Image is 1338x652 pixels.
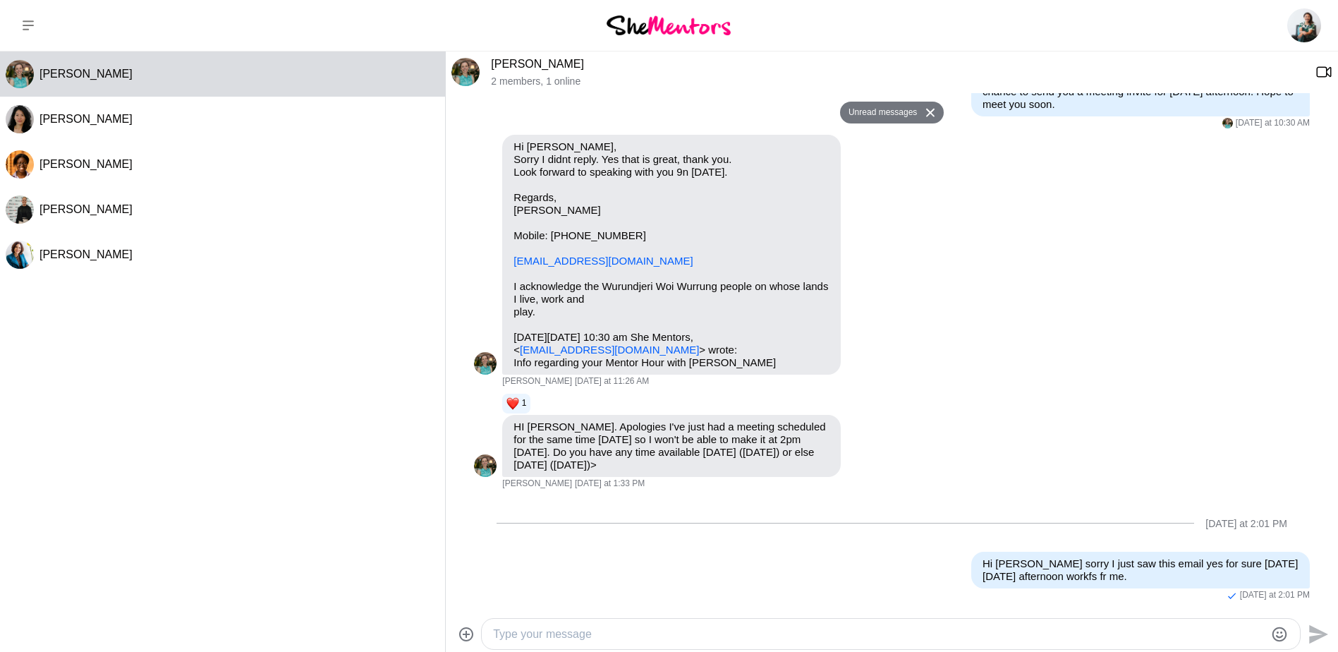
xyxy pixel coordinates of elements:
[575,376,649,387] time: 2025-09-17T01:26:46.552Z
[1271,626,1288,643] button: Emoji picker
[6,105,34,133] img: R
[6,150,34,179] img: S
[522,398,527,409] span: 1
[1287,8,1321,42] img: Diana Soedardi
[39,113,133,125] span: [PERSON_NAME]
[513,191,829,217] p: Regards, [PERSON_NAME]
[502,376,572,387] span: [PERSON_NAME]
[1240,590,1310,601] time: 2025-09-19T04:01:48.921Z
[6,150,34,179] div: Sharon Brine
[513,331,829,356] p: [DATE][DATE] 10:30 am She Mentors, < > wrote:
[451,58,480,86] img: L
[474,454,497,477] img: L
[513,255,693,267] a: [EMAIL_ADDRESS][DOMAIN_NAME]
[513,280,829,318] p: I acknowledge the Wurundjeri Woi Wurrung people on whose lands I live, work and play.
[502,392,846,415] div: Reaction list
[1236,118,1310,129] time: 2025-09-17T00:30:48.860Z
[39,158,133,170] span: [PERSON_NAME]
[474,454,497,477] div: Laura Aston
[983,557,1299,583] p: Hi [PERSON_NAME] sorry I just saw this email yes for sure [DATE][DATE] afternoon workfs fr me.
[39,68,133,80] span: [PERSON_NAME]
[1301,618,1332,650] button: Send
[1205,518,1287,530] div: [DATE] at 2:01 PM
[575,478,645,490] time: 2025-09-17T03:33:49.157Z
[840,102,921,124] button: Unread messages
[491,76,1304,87] p: 2 members , 1 online
[1222,118,1233,128] img: L
[1222,118,1233,128] div: Laura Aston
[451,58,480,86] div: Laura Aston
[6,195,34,224] div: Ashlea
[39,248,133,260] span: [PERSON_NAME]
[6,241,34,269] div: Vicki Abraham
[513,421,829,471] p: HI [PERSON_NAME]. Apologies I've just had a meeting scheduled for the same time [DATE] so I won't...
[520,344,699,356] a: [EMAIL_ADDRESS][DOMAIN_NAME]
[607,16,731,35] img: She Mentors Logo
[6,241,34,269] img: V
[6,60,34,88] div: Laura Aston
[6,195,34,224] img: A
[491,58,584,70] a: [PERSON_NAME]
[513,140,829,179] p: Hi [PERSON_NAME], Sorry I didnt reply. Yes that is great, thank you. Look forward to speaking wit...
[6,60,34,88] img: L
[6,105,34,133] div: Ruojing Liu
[39,203,133,215] span: [PERSON_NAME]
[474,352,497,375] img: L
[513,356,829,369] p: Info regarding your Mentor Hour with [PERSON_NAME]
[513,229,829,242] p: Mobile: [PHONE_NUMBER]
[493,626,1265,643] textarea: Type your message
[506,398,526,409] button: Reactions: love
[474,352,497,375] div: Laura Aston
[502,478,572,490] span: [PERSON_NAME]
